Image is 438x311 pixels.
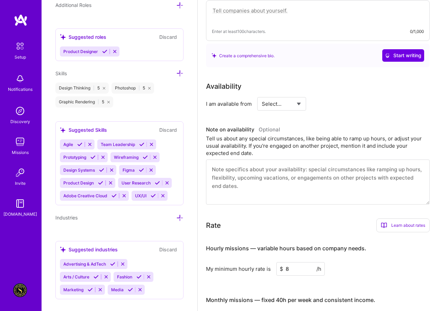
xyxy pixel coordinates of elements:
i: Reject [87,142,92,147]
div: Tell us about any special circumstances, like being able to ramp up hours, or adjust your usual a... [206,135,430,157]
img: logo [14,14,28,26]
div: Suggested industries [60,246,118,253]
img: setup [13,39,27,53]
i: Reject [146,274,151,279]
div: Rate [206,220,221,231]
div: Missions [12,149,29,156]
i: Reject [108,180,113,185]
div: Create a comprehensive bio. [212,52,275,59]
i: Reject [149,167,154,173]
i: icon SuggestedTeams [60,127,66,133]
span: Media [111,287,124,292]
span: UX/UI [135,193,146,198]
span: $ [280,265,283,273]
i: Reject [160,193,166,198]
div: I am available from [206,100,252,107]
h4: Hourly missions — variable hours based on company needs. [206,245,366,252]
i: icon SuggestedTeams [60,34,66,40]
i: Reject [98,287,103,292]
div: Discovery [10,118,30,125]
i: Accept [93,274,99,279]
i: Accept [151,193,156,198]
span: Additional Roles [55,2,91,8]
span: Enter at least 100 characters. [212,28,266,35]
div: Design Thinking 5 [55,83,109,94]
div: Graphic Rendering 5 [55,96,113,107]
button: Discard [157,126,179,134]
img: guide book [13,197,27,210]
i: Accept [111,193,117,198]
i: Accept [143,155,148,160]
i: Reject [100,155,106,160]
button: Discard [157,245,179,253]
div: Invite [15,180,26,187]
span: | [93,85,95,91]
i: icon BookOpen [381,222,387,228]
span: | [138,85,140,91]
i: Reject [164,180,170,185]
div: Learn about rates [376,218,430,232]
i: Accept [110,261,115,267]
i: icon SuggestedTeams [60,247,66,252]
h4: Monthly missions — fixed 40h per week and consistent income. [206,297,375,303]
span: Advertising & AdTech [63,261,106,267]
span: Design Systems [63,167,95,173]
img: Invite [13,166,27,180]
span: Team Leadership [101,142,135,147]
span: Skills [55,70,67,76]
i: Accept [90,155,96,160]
span: Marketing [63,287,83,292]
img: teamwork [13,135,27,149]
i: Accept [136,274,142,279]
div: Suggested Skills [60,126,107,133]
span: Figma [123,167,135,173]
span: Prototyping [63,155,86,160]
span: Industries [55,215,78,221]
span: Fashion [117,274,132,279]
span: User Research [122,180,151,185]
div: Note on availability [206,124,280,135]
i: Accept [128,287,133,292]
i: Accept [155,180,160,185]
i: icon Close [107,101,110,103]
div: [DOMAIN_NAME] [3,210,37,218]
div: Photoshop 5 [111,83,154,94]
i: Reject [112,49,117,54]
span: Start writing [385,52,421,59]
img: bell [13,72,27,86]
div: Availability [206,81,241,92]
img: User Avatar [13,283,27,297]
i: Reject [122,193,127,198]
div: Notifications [8,86,33,93]
button: Discard [157,33,179,41]
i: icon Close [103,87,105,89]
i: icon Close [148,87,151,89]
i: Accept [88,287,93,292]
i: Accept [77,142,82,147]
span: Wireframing [114,155,138,160]
i: Accept [139,142,144,147]
span: Agile [63,142,73,147]
i: Reject [109,167,114,173]
span: Product Designer [63,49,98,54]
i: Accept [98,180,103,185]
i: Reject [152,155,158,160]
span: Arts / Culture [63,274,89,279]
i: Reject [149,142,154,147]
button: Start writing [382,49,424,62]
span: | [98,99,99,105]
a: User Avatar [11,283,29,297]
i: icon CrystalBallWhite [385,53,390,58]
input: XXX [276,262,325,276]
span: Adobe Creative Cloud [63,193,107,198]
span: Product Design [63,180,94,185]
div: Suggested roles [60,33,106,41]
div: 0/1,000 [410,28,424,35]
i: Accept [102,49,107,54]
span: Optional [259,126,280,133]
span: /h [316,265,321,273]
i: Reject [104,274,109,279]
i: Accept [99,167,104,173]
i: Reject [120,261,125,267]
div: Setup [15,53,26,61]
